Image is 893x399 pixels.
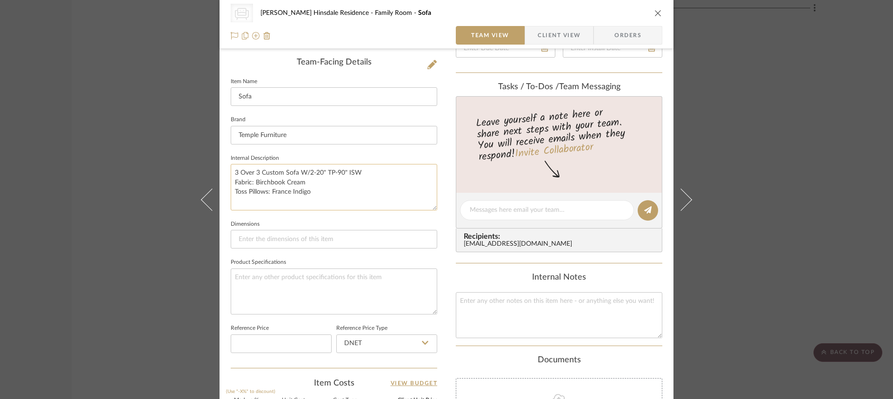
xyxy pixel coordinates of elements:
a: View Budget [391,378,438,389]
div: Internal Notes [456,273,662,283]
img: Remove from project [263,32,271,39]
span: Team View [471,26,509,45]
div: Leave yourself a note here or share next steps with your team. You will receive emails when they ... [455,103,664,165]
div: Team-Facing Details [231,58,437,68]
a: Invite Collaborator [514,139,594,163]
label: Internal Description [231,156,279,161]
label: Brand [231,118,246,122]
label: Reference Price [231,326,269,331]
label: Item Name [231,79,257,84]
label: Dimensions [231,222,260,227]
span: Recipients: [464,232,658,241]
span: Orders [604,26,652,45]
span: Tasks / To-Dos / [498,83,559,91]
div: [EMAIL_ADDRESS][DOMAIN_NAME] [464,241,658,248]
label: Reference Price Type [336,326,387,331]
span: [PERSON_NAME] Hinsdale Residence [260,10,375,16]
input: Enter Item Name [231,87,437,106]
div: Item Costs [231,378,437,389]
label: Product Specifications [231,260,286,265]
input: Enter Brand [231,126,437,144]
button: close [654,9,662,17]
div: Documents [456,355,662,366]
span: Sofa [418,10,431,16]
span: Client View [538,26,580,45]
div: team Messaging [456,82,662,92]
input: Enter the dimensions of this item [231,230,437,249]
span: Family Room [375,10,418,16]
